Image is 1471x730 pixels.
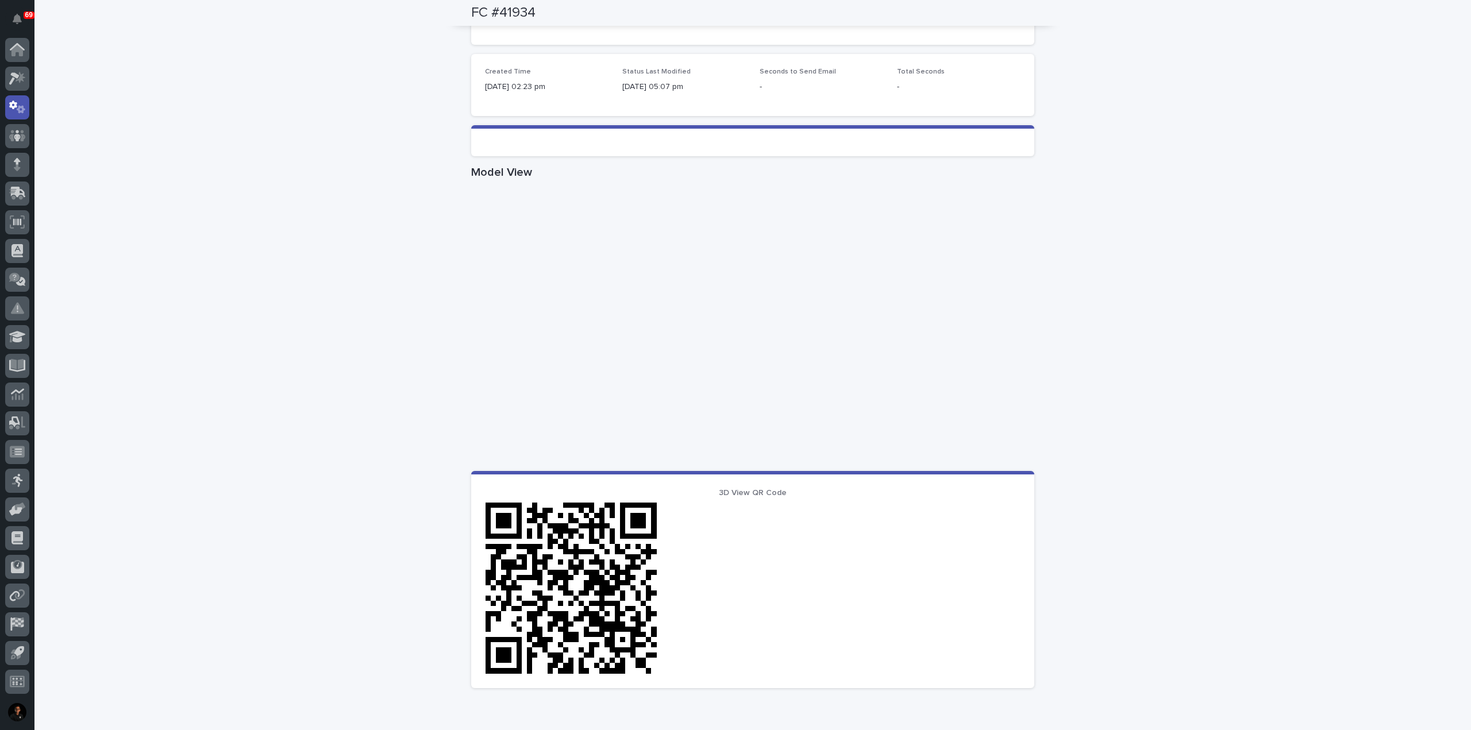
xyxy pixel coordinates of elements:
img: QR Code [485,502,657,674]
p: 69 [25,11,33,19]
button: Notifications [5,7,29,31]
h2: FC #41934 [471,5,536,21]
p: - [760,81,883,93]
span: Status Last Modified [622,68,691,75]
iframe: Model View [471,184,1034,471]
p: [DATE] 02:23 pm [485,81,609,93]
div: Notifications69 [14,14,29,32]
span: Created Time [485,68,531,75]
p: - [897,81,1021,93]
span: Total Seconds [897,68,945,75]
p: [DATE] 05:07 pm [622,81,746,93]
button: users-avatar [5,700,29,724]
span: 3D View QR Code [719,489,787,497]
span: Seconds to Send Email [760,68,836,75]
h1: Model View [471,165,1034,179]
